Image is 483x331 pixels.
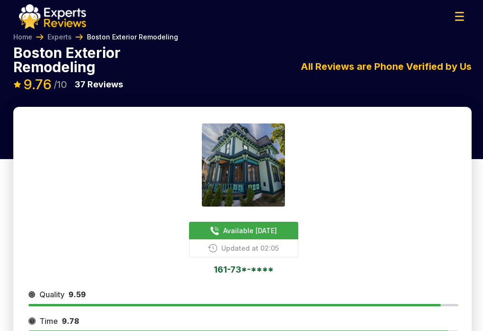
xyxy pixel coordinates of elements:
[13,32,178,42] nav: Breadcrumb
[87,32,178,42] span: Boston Exterior Remodeling
[223,226,277,236] span: Available [DATE]
[39,315,58,327] span: Time
[210,226,219,236] img: buttonPhoneIcon
[75,78,123,91] p: Reviews
[19,4,86,29] img: logo
[202,123,285,207] img: expert image
[62,316,79,326] span: 9.78
[189,239,298,257] button: Updated at 02:05
[39,289,65,300] span: Quality
[28,289,36,300] img: slider icon
[13,46,197,74] p: Boston Exterior Remodeling
[28,315,36,327] img: slider icon
[208,244,218,253] img: buttonPhoneIcon
[23,76,52,93] span: 9.76
[75,79,85,89] span: 37
[189,222,298,239] button: Available [DATE]
[13,32,32,42] a: Home
[54,80,67,89] span: /10
[221,243,279,253] span: Updated at 02:05
[197,59,472,74] div: All Reviews are Phone Verified by Us
[47,32,72,42] a: Experts
[68,290,86,299] span: 9.59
